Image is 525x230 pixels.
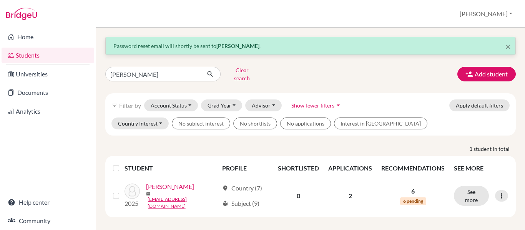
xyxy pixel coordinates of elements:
img: Chavez, Luis Emilio [125,184,140,199]
a: [PERSON_NAME] [146,182,194,191]
button: Account Status [144,99,198,111]
button: Interest in [GEOGRAPHIC_DATA] [334,117,427,129]
p: 6 [381,187,445,196]
button: No applications [280,117,331,129]
button: Close [505,42,511,51]
input: Find student by name... [105,67,201,81]
a: Universities [2,66,94,82]
span: location_on [222,185,228,191]
a: [EMAIL_ADDRESS][DOMAIN_NAME] [148,196,219,210]
div: Country (7) [222,184,262,193]
th: PROFILE [218,159,274,177]
button: Country Interest [111,117,169,129]
strong: 1 [469,145,473,153]
i: arrow_drop_down [334,101,342,109]
span: × [505,41,511,52]
th: SHORTLISTED [273,159,324,177]
a: Analytics [2,104,94,119]
p: 2025 [125,199,140,208]
a: Community [2,213,94,228]
i: filter_list [111,102,118,108]
p: Password reset email will shortly be sent to . [113,42,508,50]
span: local_library [222,200,228,207]
button: No subject interest [172,117,230,129]
th: APPLICATIONS [324,159,377,177]
span: Filter by [119,102,141,109]
button: Apply default filters [449,99,510,111]
button: Grad Year [201,99,243,111]
span: Show fewer filters [291,102,334,109]
th: STUDENT [125,159,218,177]
a: Home [2,29,94,45]
button: Show fewer filtersarrow_drop_down [285,99,349,111]
div: Subject (9) [222,199,259,208]
span: 6 pending [400,197,426,205]
a: Documents [2,85,94,100]
a: Students [2,48,94,63]
th: RECOMMENDATIONS [377,159,449,177]
button: Clear search [221,64,263,84]
button: Advisor [245,99,282,111]
button: No shortlists [233,117,277,129]
img: Bridge-U [6,8,37,20]
span: student in total [473,145,516,153]
td: 2 [324,177,377,214]
button: See more [454,186,489,206]
td: 0 [273,177,324,214]
button: [PERSON_NAME] [456,7,516,21]
th: SEE MORE [449,159,513,177]
a: Help center [2,195,94,210]
span: mail [146,192,151,196]
strong: [PERSON_NAME] [216,43,259,49]
button: Add student [457,67,516,81]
